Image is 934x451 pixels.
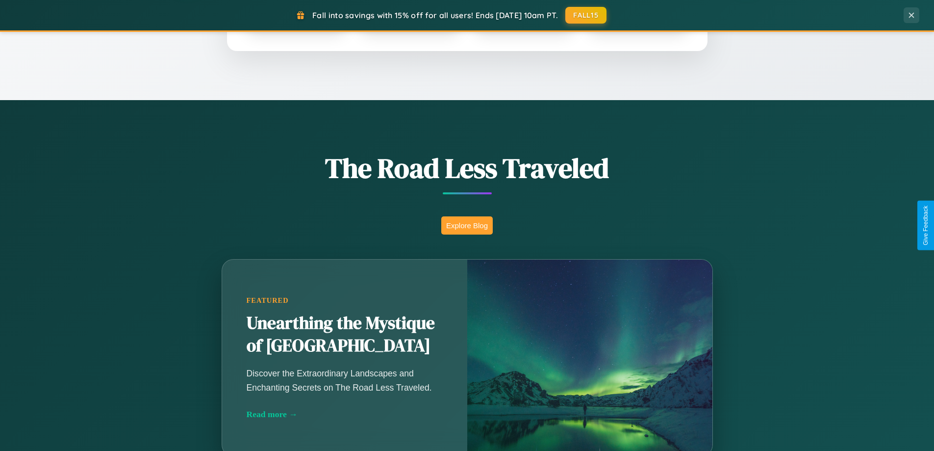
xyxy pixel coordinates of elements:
h2: Unearthing the Mystique of [GEOGRAPHIC_DATA] [247,312,443,357]
h1: The Road Less Traveled [173,149,761,187]
div: Give Feedback [922,206,929,245]
div: Featured [247,296,443,305]
p: Discover the Extraordinary Landscapes and Enchanting Secrets on The Road Less Traveled. [247,367,443,394]
button: FALL15 [565,7,606,24]
button: Explore Blog [441,216,493,235]
span: Fall into savings with 15% off for all users! Ends [DATE] 10am PT. [312,10,558,20]
div: Read more → [247,409,443,420]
